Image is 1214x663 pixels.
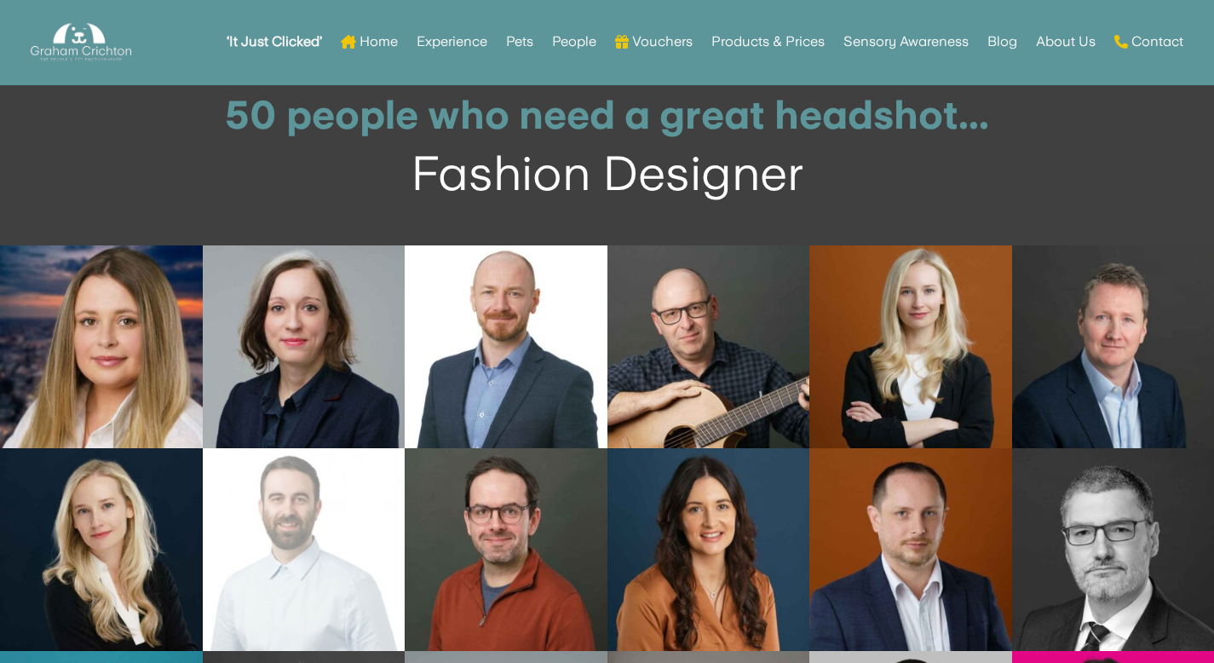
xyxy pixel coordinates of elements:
[227,9,322,75] a: ‘It Just Clicked’
[506,9,533,75] a: Pets
[43,143,1171,203] div: Fashion Designer
[31,19,131,66] img: Graham Crichton Photography Logo - Graham Crichton - Belfast Family & Pet Photography Studio
[203,448,406,651] a: Open image in lightbox
[417,9,487,75] a: Experience
[843,9,969,75] a: Sensory Awareness
[552,9,596,75] a: People
[203,245,406,448] a: Open image in lightbox
[405,448,607,651] a: Open image in lightbox
[809,448,1012,651] a: Open image in lightbox
[227,36,322,48] strong: ‘It Just Clicked’
[607,245,810,448] a: Open image in lightbox
[1036,9,1096,75] a: About Us
[1114,9,1183,75] a: Contact
[987,9,1017,75] a: Blog
[809,245,1012,448] a: Open image in lightbox
[607,448,810,651] a: Open image in lightbox
[405,245,607,448] a: Open image in lightbox
[615,9,693,75] a: Vouchers
[711,9,825,75] a: Products & Prices
[341,9,398,75] a: Home
[43,95,1171,143] h1: 50 people who need a great headshot...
